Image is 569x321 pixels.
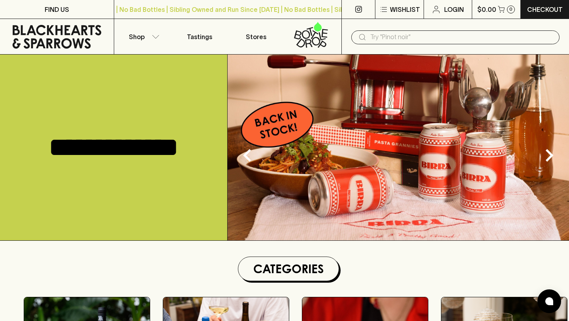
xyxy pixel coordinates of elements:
[171,19,228,54] a: Tastings
[129,32,145,42] p: Shop
[246,32,266,42] p: Stores
[232,140,263,171] button: Previous
[545,297,553,305] img: bubble-icon
[228,19,285,54] a: Stores
[444,5,464,14] p: Login
[509,7,512,11] p: 0
[187,32,212,42] p: Tastings
[228,55,569,240] img: optimise
[527,5,563,14] p: Checkout
[241,260,335,278] h1: Categories
[533,140,565,171] button: Next
[477,5,496,14] p: $0.00
[114,19,171,54] button: Shop
[370,31,553,43] input: Try "Pinot noir"
[45,5,69,14] p: FIND US
[390,5,420,14] p: Wishlist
